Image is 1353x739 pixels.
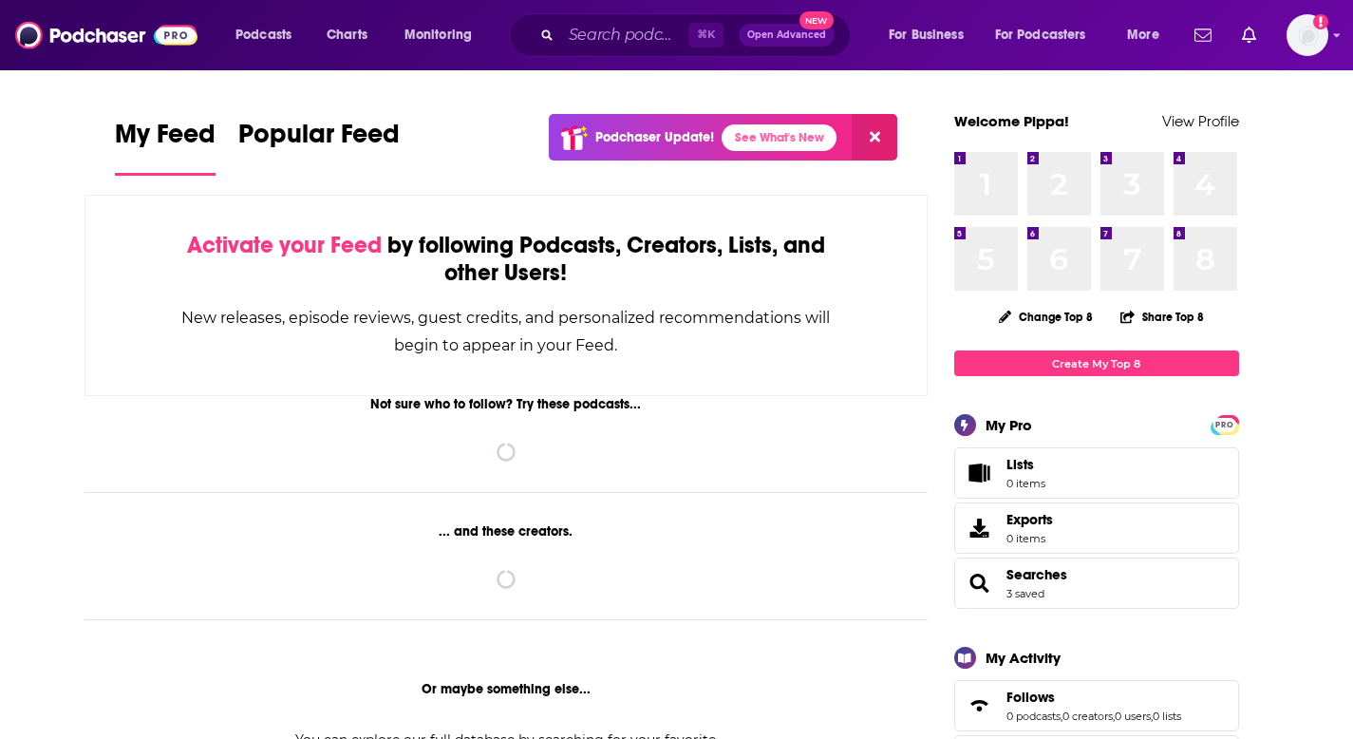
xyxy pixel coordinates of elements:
span: Exports [961,515,999,541]
div: Or maybe something else... [85,681,929,697]
span: Logged in as PippaGibb [1287,14,1328,56]
button: open menu [222,20,316,50]
span: Follows [954,680,1239,731]
span: Popular Feed [238,118,400,161]
a: Show notifications dropdown [1234,19,1264,51]
span: Open Advanced [747,30,826,40]
a: View Profile [1162,112,1239,130]
span: Lists [1006,456,1045,473]
span: More [1127,22,1159,48]
button: open menu [875,20,987,50]
a: Popular Feed [238,118,400,176]
a: 0 users [1115,710,1151,723]
a: Welcome Pippa! [954,112,1069,130]
a: See What's New [722,124,836,151]
div: Not sure who to follow? Try these podcasts... [85,396,929,412]
button: open menu [1114,20,1183,50]
a: Searches [1006,566,1067,583]
button: Change Top 8 [987,305,1105,329]
span: Searches [954,558,1239,609]
span: Exports [1006,511,1053,528]
a: 0 podcasts [1006,710,1061,723]
span: Lists [1006,456,1034,473]
a: Lists [954,447,1239,499]
span: My Feed [115,118,216,161]
span: PRO [1213,418,1236,432]
span: Monitoring [404,22,472,48]
span: Charts [327,22,367,48]
span: , [1151,710,1153,723]
a: Follows [1006,689,1181,706]
span: , [1113,710,1115,723]
a: Show notifications dropdown [1187,19,1219,51]
div: Search podcasts, credits, & more... [527,13,869,57]
img: User Profile [1287,14,1328,56]
svg: Add a profile image [1313,14,1328,29]
input: Search podcasts, credits, & more... [561,20,688,50]
span: 0 items [1006,532,1053,545]
a: PRO [1213,417,1236,431]
span: Follows [1006,689,1055,706]
button: open menu [983,20,1114,50]
p: Podchaser Update! [595,129,714,145]
div: My Pro [986,416,1032,434]
div: ... and these creators. [85,523,929,540]
span: Activate your Feed [187,231,382,259]
span: For Podcasters [995,22,1086,48]
a: 0 lists [1153,710,1181,723]
div: by following Podcasts, Creators, Lists, and other Users! [180,232,833,287]
span: Podcasts [235,22,291,48]
span: ⌘ K [688,23,723,47]
span: Lists [961,460,999,486]
span: New [799,11,834,29]
button: Open AdvancedNew [739,24,835,47]
a: 0 creators [1062,710,1113,723]
button: Show profile menu [1287,14,1328,56]
div: My Activity [986,649,1061,667]
a: Create My Top 8 [954,351,1239,376]
a: Exports [954,502,1239,554]
a: Charts [314,20,379,50]
button: open menu [391,20,497,50]
span: 0 items [1006,477,1045,490]
img: Podchaser - Follow, Share and Rate Podcasts [15,17,197,53]
a: Follows [961,692,999,719]
button: Share Top 8 [1119,298,1205,335]
span: , [1061,710,1062,723]
a: Searches [961,570,999,597]
a: My Feed [115,118,216,176]
a: 3 saved [1006,587,1044,600]
div: New releases, episode reviews, guest credits, and personalized recommendations will begin to appe... [180,304,833,359]
span: For Business [889,22,964,48]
